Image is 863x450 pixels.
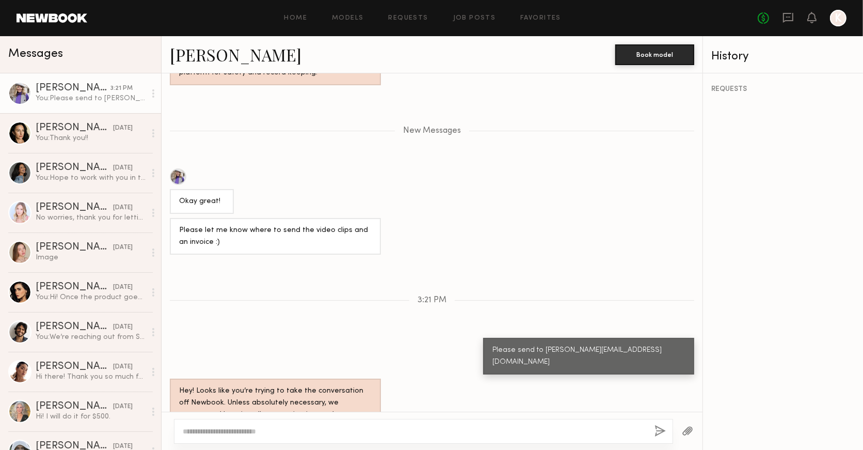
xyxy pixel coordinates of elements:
a: [PERSON_NAME] [170,43,301,66]
div: [DATE] [113,203,133,213]
div: Please let me know where to send the video clips and an invoice :) [179,225,372,249]
div: History [711,51,856,63]
div: Hey! Looks like you’re trying to take the conversation off Newbook. Unless absolutely necessary, ... [179,385,372,433]
div: REQUESTS [711,86,856,93]
div: You: Hope to work with you in the future! [36,173,146,183]
div: Hi! I will do it for $500. [36,412,146,422]
div: [PERSON_NAME] [36,242,113,253]
div: [PERSON_NAME] [36,362,113,372]
span: New Messages [403,127,461,135]
div: [PERSON_NAME] [36,401,113,412]
a: Models [332,15,363,22]
div: Okay great! [179,196,225,208]
div: [PERSON_NAME] [36,83,110,94]
div: Please send to [PERSON_NAME][EMAIL_ADDRESS][DOMAIN_NAME] [492,345,685,368]
button: Book model [615,44,694,65]
a: Book model [615,50,694,58]
div: [DATE] [113,243,133,253]
div: [DATE] [113,123,133,133]
div: [PERSON_NAME] [36,163,113,173]
a: Home [284,15,308,22]
div: [PERSON_NAME] [36,282,113,292]
div: [PERSON_NAME] [36,123,113,133]
a: Requests [389,15,428,22]
div: [DATE] [113,322,133,332]
div: [PERSON_NAME] [36,322,113,332]
div: Hi there! Thank you so much for reaching out and considering me for this opportunity , I’d love t... [36,372,146,382]
a: Job Posts [453,15,496,22]
div: [DATE] [113,163,133,173]
div: You: Thank you!! [36,133,146,143]
span: Messages [8,48,63,60]
div: 3:21 PM [110,84,133,94]
div: [DATE] [113,362,133,372]
div: [DATE] [113,402,133,412]
div: No worries, thank you for letting me know :) Looking forward to the shoot! [36,213,146,223]
div: You: We’re reaching out from SUTRA—we’ll be at a trade show this week in [GEOGRAPHIC_DATA] at the... [36,332,146,342]
div: [DATE] [113,283,133,292]
div: Image [36,253,146,262]
div: You: Please send to [PERSON_NAME][EMAIL_ADDRESS][DOMAIN_NAME] [36,94,146,103]
a: Favorites [520,15,561,22]
span: 3:21 PM [418,296,446,305]
div: [PERSON_NAME] [36,203,113,213]
div: You: Hi! Once the product goes live I can share! [36,292,146,302]
a: K [830,10,846,26]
